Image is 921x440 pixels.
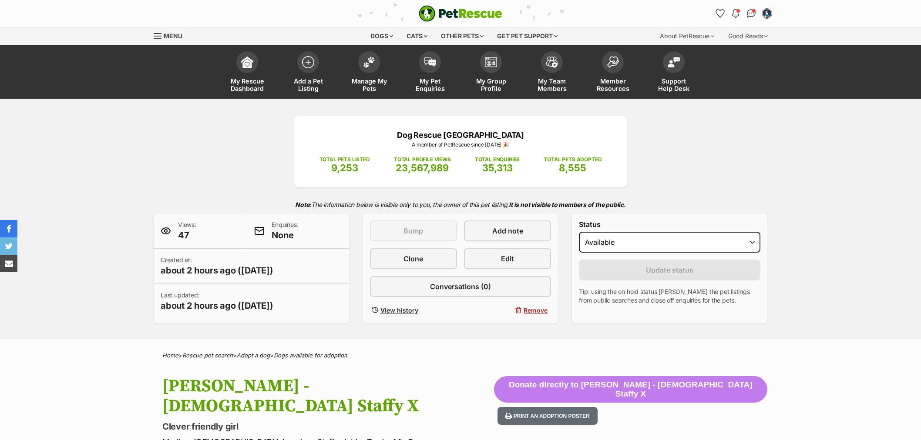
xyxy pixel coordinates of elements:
[747,9,756,18] img: chat-41dd97257d64d25036548639549fe6c8038ab92f7586957e7f3b1b290dea8141.svg
[217,47,278,99] a: My Rescue Dashboard
[161,291,273,312] p: Last updated:
[307,141,614,149] p: A member of PetRescue since [DATE] 🎉
[464,248,551,269] a: Edit
[732,9,739,18] img: notifications-46538b983faf8c2785f20acdc204bb7945ddae34d4c08c2a6579f10ce5e182be.svg
[668,57,680,67] img: help-desk-icon-fdf02630f3aa405de69fd3d07c3f3aa587a6932b1a1747fa1d2bba05be0121f9.svg
[307,129,614,141] p: Dog Rescue [GEOGRAPHIC_DATA]
[464,304,551,317] button: Remove
[482,162,513,173] span: 35,313
[403,226,423,236] span: Bump
[532,77,571,92] span: My Team Members
[643,47,704,99] a: Support Help Desk
[713,7,727,20] a: Favourites
[370,220,457,241] button: Bump
[400,27,434,45] div: Cats
[744,7,758,20] a: Conversations
[521,47,582,99] a: My Team Members
[141,352,780,359] div: > > >
[492,226,523,236] span: Add note
[763,9,771,18] img: Carly Goodhew profile pic
[654,77,693,92] span: Support Help Desk
[722,27,774,45] div: Good Reads
[713,7,774,20] ul: Account quick links
[237,352,270,359] a: Adopt a dog
[302,56,314,68] img: add-pet-listing-icon-0afa8454b4691262ce3f59096e99ab1cd57d4a30225e0717b998d2c9b9846f56.svg
[419,5,502,22] img: logo-e224e6f780fb5917bec1dbf3a21bbac754714ae5b6737aabdf751b685950b380.svg
[464,220,551,241] a: Add note
[435,27,490,45] div: Other pets
[154,27,188,43] a: Menu
[162,376,494,416] h1: [PERSON_NAME] - [DEMOGRAPHIC_DATA] Staffy X
[582,47,643,99] a: Member Resources
[178,220,196,241] p: Views:
[228,77,267,92] span: My Rescue Dashboard
[274,352,347,359] a: Dogs available for adoption
[546,57,558,68] img: team-members-icon-5396bd8760b3fe7c0b43da4ab00e1e3bb1a5d9ba89233759b79545d2d3fc5d0d.svg
[471,77,511,92] span: My Group Profile
[424,57,436,67] img: pet-enquiries-icon-7e3ad2cf08bfb03b45e93fb7055b45f3efa6380592205ae92323e6603595dc1f.svg
[164,32,182,40] span: Menu
[272,229,298,241] span: None
[364,27,399,45] div: Dogs
[494,376,767,403] button: Donate directly to [PERSON_NAME] - [DEMOGRAPHIC_DATA] Staffy X
[396,162,449,173] span: 23,567,989
[162,420,494,433] p: Clever friendly girl
[370,248,457,269] a: Clone
[593,77,632,92] span: Member Resources
[475,156,520,163] p: TOTAL ENQUIRIES
[491,27,564,45] div: Get pet support
[559,162,586,173] span: 8,555
[394,156,451,163] p: TOTAL PROFILE VIEWS
[380,306,418,315] span: View history
[363,57,375,68] img: manage-my-pets-icon-02211641906a0b7f246fdf0571729dbe1e7629f14944591b6c1af311fb30b64b.svg
[319,156,370,163] p: TOTAL PETS LISTED
[350,77,389,92] span: Manage My Pets
[162,352,178,359] a: Home
[272,220,298,241] p: Enquiries:
[400,47,460,99] a: My Pet Enquiries
[607,56,619,68] img: member-resources-icon-8e73f808a243e03378d46382f2149f9095a855e16c252ad45f914b54edf8863c.svg
[501,253,514,264] span: Edit
[161,264,273,277] span: about 2 hours ago ([DATE])
[524,306,548,315] span: Remove
[370,304,457,317] a: View history
[178,229,196,241] span: 47
[485,57,497,67] img: group-profile-icon-3fa3cf56718a62981997c0bc7e787c4b2cf8bcc04b72c1350f741eb67cf2f40e.svg
[403,253,423,264] span: Clone
[760,7,774,20] button: My account
[182,352,233,359] a: Rescue pet search
[161,256,273,277] p: Created at:
[460,47,521,99] a: My Group Profile
[654,27,720,45] div: About PetRescue
[154,196,767,213] p: The information below is visible only to you, the owner of this pet listing.
[579,260,760,280] button: Update status
[729,7,743,20] button: Notifications
[370,276,551,297] a: Conversations (0)
[278,47,339,99] a: Add a Pet Listing
[497,407,598,425] button: Print an adoption poster
[410,77,450,92] span: My Pet Enquiries
[241,56,253,68] img: dashboard-icon-eb2f2d2d3e046f16d808141f083e7271f6b2e854fb5c12c21221c1fb7104beca.svg
[295,201,311,208] strong: Note:
[419,5,502,22] a: PetRescue
[331,162,358,173] span: 9,253
[430,281,491,292] span: Conversations (0)
[544,156,602,163] p: TOTAL PETS ADOPTED
[339,47,400,99] a: Manage My Pets
[579,220,760,228] label: Status
[646,265,693,275] span: Update status
[289,77,328,92] span: Add a Pet Listing
[161,300,273,312] span: about 2 hours ago ([DATE])
[509,201,626,208] strong: It is not visible to members of the public.
[579,287,760,305] p: Tip: using the on hold status [PERSON_NAME] the pet listings from public searches and close off e...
